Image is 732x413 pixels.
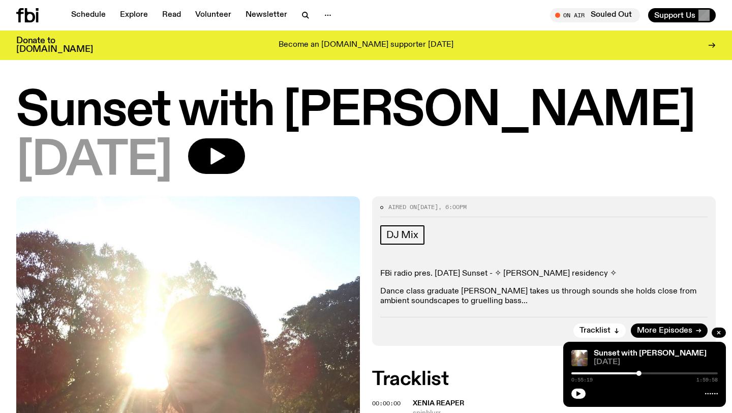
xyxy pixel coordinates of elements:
[386,229,418,241] span: DJ Mix
[413,400,464,407] span: Xenia Reaper
[372,370,716,389] h2: Tracklist
[579,327,611,335] span: Tracklist
[438,203,467,211] span: , 6:00pm
[696,377,718,382] span: 1:59:58
[648,8,716,22] button: Support Us
[631,323,708,338] a: More Episodes
[571,377,593,382] span: 0:55:19
[16,138,172,184] span: [DATE]
[380,287,708,306] p: Dance class graduate [PERSON_NAME] takes us through sounds she holds close from ambient soundscap...
[417,203,438,211] span: [DATE]
[16,88,716,134] h1: Sunset with [PERSON_NAME]
[156,8,187,22] a: Read
[380,225,424,245] a: DJ Mix
[594,359,718,366] span: [DATE]
[550,8,640,22] button: On AirSouled Out
[239,8,293,22] a: Newsletter
[189,8,237,22] a: Volunteer
[388,203,417,211] span: Aired on
[114,8,154,22] a: Explore
[380,269,708,279] p: FBi radio pres. [DATE] Sunset - ✧ [PERSON_NAME] residency ✧
[654,11,695,20] span: Support Us
[65,8,112,22] a: Schedule
[594,349,707,358] a: Sunset with [PERSON_NAME]
[573,323,626,338] button: Tracklist
[637,327,692,335] span: More Episodes
[16,37,93,54] h3: Donate to [DOMAIN_NAME]
[372,399,401,407] span: 00:00:00
[372,401,401,406] button: 00:00:00
[279,41,453,50] p: Become an [DOMAIN_NAME] supporter [DATE]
